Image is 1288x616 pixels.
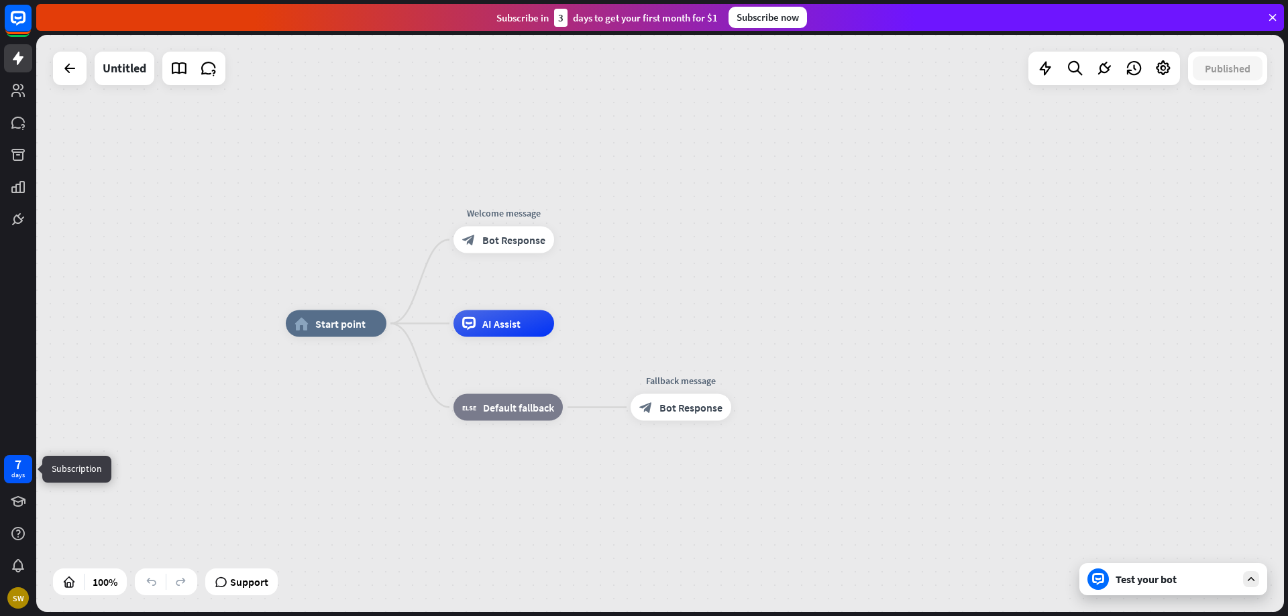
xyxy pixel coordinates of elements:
span: Bot Response [482,233,545,247]
div: SW [7,587,29,609]
span: Support [230,571,268,593]
div: days [11,471,25,480]
i: home_2 [294,317,309,330]
a: 7 days [4,455,32,483]
span: Default fallback [483,401,554,414]
span: AI Assist [482,317,521,330]
i: block_bot_response [462,233,476,247]
div: Untitled [103,52,146,85]
div: 3 [554,9,568,27]
i: block_bot_response [639,401,653,414]
button: Published [1193,56,1263,80]
div: 100% [89,571,121,593]
span: Bot Response [659,401,722,414]
button: Open LiveChat chat widget [11,5,51,46]
div: Test your bot [1116,572,1236,586]
i: block_fallback [462,401,476,414]
div: Welcome message [443,206,564,220]
div: Subscribe now [729,7,807,28]
div: Subscribe in days to get your first month for $1 [496,9,718,27]
div: 7 [15,458,21,471]
span: Start point [315,317,366,330]
div: Fallback message [621,374,741,387]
